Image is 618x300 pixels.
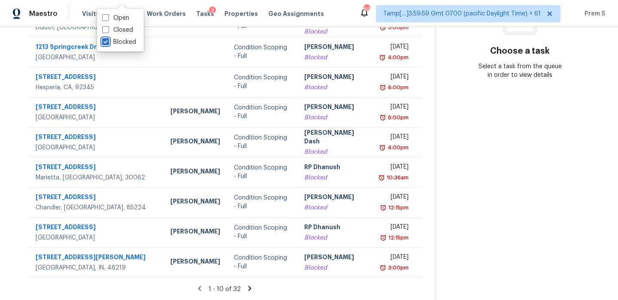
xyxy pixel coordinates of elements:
[379,113,386,122] img: Overdue Alarm Icon
[170,257,220,268] div: [PERSON_NAME]
[386,23,409,32] div: 3:00pm
[170,167,220,178] div: [PERSON_NAME]
[304,42,366,53] div: [PERSON_NAME]
[304,233,366,242] div: Blocked
[380,163,409,173] div: [DATE]
[379,53,386,62] img: Overdue Alarm Icon
[82,9,100,18] span: Visits
[478,62,562,79] div: Select a task from the queue in order to view details
[209,6,216,15] div: 2
[379,264,386,272] img: Overdue Alarm Icon
[234,254,291,271] div: Condition Scoping - Full
[36,203,157,212] div: Chandler, [GEOGRAPHIC_DATA], 85224
[304,223,366,233] div: RP Dhanush
[29,9,58,18] span: Maestro
[304,53,366,62] div: Blocked
[304,128,366,148] div: [PERSON_NAME] Dash
[385,173,409,182] div: 10:36am
[224,9,258,18] span: Properties
[380,73,409,83] div: [DATE]
[379,83,386,92] img: Overdue Alarm Icon
[36,193,157,203] div: [STREET_ADDRESS]
[380,42,409,53] div: [DATE]
[36,83,157,92] div: Hesperia, CA, 92345
[304,103,366,113] div: [PERSON_NAME]
[380,233,387,242] img: Overdue Alarm Icon
[581,9,605,18] span: Prem S
[304,83,366,92] div: Blocked
[304,173,366,182] div: Blocked
[304,253,366,264] div: [PERSON_NAME]
[304,113,366,122] div: Blocked
[36,133,157,143] div: [STREET_ADDRESS]
[304,163,366,173] div: RP Dhanush
[268,9,324,18] span: Geo Assignments
[386,264,409,272] div: 3:00pm
[36,103,157,113] div: [STREET_ADDRESS]
[36,42,157,53] div: 1213 Springcreek Dr
[102,38,136,46] label: Blocked
[378,173,385,182] img: Overdue Alarm Icon
[234,133,291,151] div: Condition Scoping - Full
[36,143,157,152] div: [GEOGRAPHIC_DATA]
[364,5,370,14] div: 690
[304,148,366,156] div: Blocked
[304,203,366,212] div: Blocked
[36,173,157,182] div: Marietta, [GEOGRAPHIC_DATA], 30062
[234,164,291,181] div: Condition Scoping - Full
[209,286,241,292] span: 1 - 10 of 32
[386,143,409,152] div: 4:00pm
[380,253,409,264] div: [DATE]
[170,137,220,148] div: [PERSON_NAME]
[234,73,291,91] div: Condition Scoping - Full
[387,233,409,242] div: 12:15pm
[234,194,291,211] div: Condition Scoping - Full
[379,143,386,152] img: Overdue Alarm Icon
[234,43,291,61] div: Condition Scoping - Full
[102,26,133,34] label: Closed
[36,223,157,233] div: [STREET_ADDRESS]
[380,103,409,113] div: [DATE]
[36,23,157,32] div: Duluth, [GEOGRAPHIC_DATA], 30097
[380,223,409,233] div: [DATE]
[380,133,409,143] div: [DATE]
[304,73,366,83] div: [PERSON_NAME]
[36,163,157,173] div: [STREET_ADDRESS]
[36,233,157,242] div: [GEOGRAPHIC_DATA]
[386,83,409,92] div: 6:00pm
[36,253,157,264] div: [STREET_ADDRESS][PERSON_NAME]
[234,224,291,241] div: Condition Scoping - Full
[304,193,366,203] div: [PERSON_NAME]
[170,197,220,208] div: [PERSON_NAME]
[234,103,291,121] div: Condition Scoping - Full
[304,264,366,272] div: Blocked
[196,11,214,17] span: Tasks
[147,9,186,18] span: Work Orders
[383,9,541,18] span: Tamp[…]3:59:59 Gmt 0700 (pacific Daylight Time) + 61
[386,113,409,122] div: 6:00pm
[380,193,409,203] div: [DATE]
[36,53,157,62] div: [GEOGRAPHIC_DATA]
[170,227,220,238] div: [PERSON_NAME]
[36,113,157,122] div: [GEOGRAPHIC_DATA]
[379,23,386,32] img: Overdue Alarm Icon
[386,53,409,62] div: 4:00pm
[102,14,129,22] label: Open
[387,203,409,212] div: 12:15pm
[170,107,220,118] div: [PERSON_NAME]
[380,203,387,212] img: Overdue Alarm Icon
[36,73,157,83] div: [STREET_ADDRESS]
[490,47,550,55] h3: Choose a task
[304,27,366,36] div: Blocked
[36,264,157,272] div: [GEOGRAPHIC_DATA], IN, 46219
